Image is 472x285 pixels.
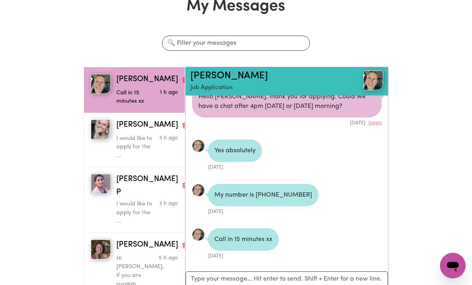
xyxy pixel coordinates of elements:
[84,167,185,233] button: Prasamsha p[PERSON_NAME] pDelete conversationI would like to apply for the ...Message sent on Sep...
[116,120,178,132] span: [PERSON_NAME]
[208,251,279,260] div: [DATE]
[159,201,178,207] span: Message sent on September 5, 2025
[208,229,279,251] div: Call in 15 minutes xx
[91,240,111,260] img: Vanessa H
[208,184,318,207] div: My number is [PHONE_NUMBER]
[116,240,178,251] span: [PERSON_NAME]
[208,207,318,216] div: [DATE]
[181,180,188,191] button: Delete conversation
[368,120,382,127] button: Delete
[190,72,268,81] a: [PERSON_NAME]
[208,140,262,162] div: Yes absolutely
[116,174,178,197] span: [PERSON_NAME] p
[192,140,205,153] img: E9BB55F9D07525C2B00EAF4522FB2D94_avatar_blob
[192,118,382,127] div: [DATE]
[190,84,351,93] p: Job Application
[181,120,188,131] button: Delete conversation
[192,229,205,241] img: E9BB55F9D07525C2B00EAF4522FB2D94_avatar_blob
[159,256,178,261] span: Message sent on September 5, 2025
[192,184,205,197] a: View Michelle M's profile
[159,136,178,141] span: Message sent on September 5, 2025
[181,240,188,251] button: Delete conversation
[116,74,178,86] span: [PERSON_NAME]
[363,71,383,91] img: View Michelle M's profile
[116,135,158,161] p: I would like to apply for the ...
[162,36,310,51] input: 🔍 Filter your messages
[192,86,382,118] div: Hello [PERSON_NAME], thank you for applying. Could we have a chat after 4pm [DATE] or [DATE] morn...
[91,74,111,94] img: Michelle M
[192,184,205,197] img: E9BB55F9D07525C2B00EAF4522FB2D94_avatar_blob
[208,162,262,171] div: [DATE]
[91,120,111,140] img: Julia B
[91,174,111,194] img: Prasamsha p
[116,89,158,106] p: Call in 15 minutes xx
[192,140,205,153] a: View Michelle M's profile
[440,253,466,279] iframe: Button to launch messaging window, conversation in progress
[351,71,383,91] a: Michelle M
[160,90,178,96] span: Message sent on September 5, 2025
[116,200,158,226] p: I would like to apply for the ...
[192,229,205,241] a: View Michelle M's profile
[84,68,185,113] button: Michelle M[PERSON_NAME]Delete conversationCall in 15 minutes xxMessage sent on September 5, 2025
[181,75,188,85] button: Delete conversation
[84,113,185,167] button: Julia B[PERSON_NAME]Delete conversationI would like to apply for the ...Message sent on September...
